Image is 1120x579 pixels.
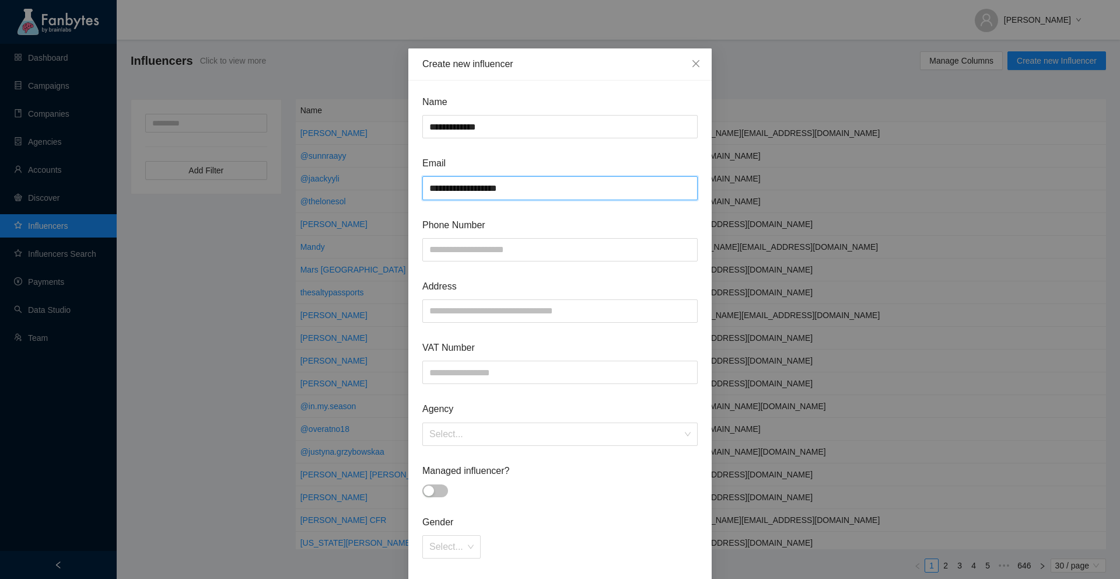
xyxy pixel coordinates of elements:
div: Create new influencer [422,58,698,71]
button: Close [680,48,712,80]
span: Name [422,95,698,109]
span: Phone Number [422,218,698,232]
span: Gender [422,515,698,529]
span: Address [422,279,698,294]
span: Agency [422,402,698,416]
span: Managed influencer? [422,463,698,478]
span: Email [422,156,698,170]
span: VAT Number [422,340,698,355]
span: close [691,59,701,68]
